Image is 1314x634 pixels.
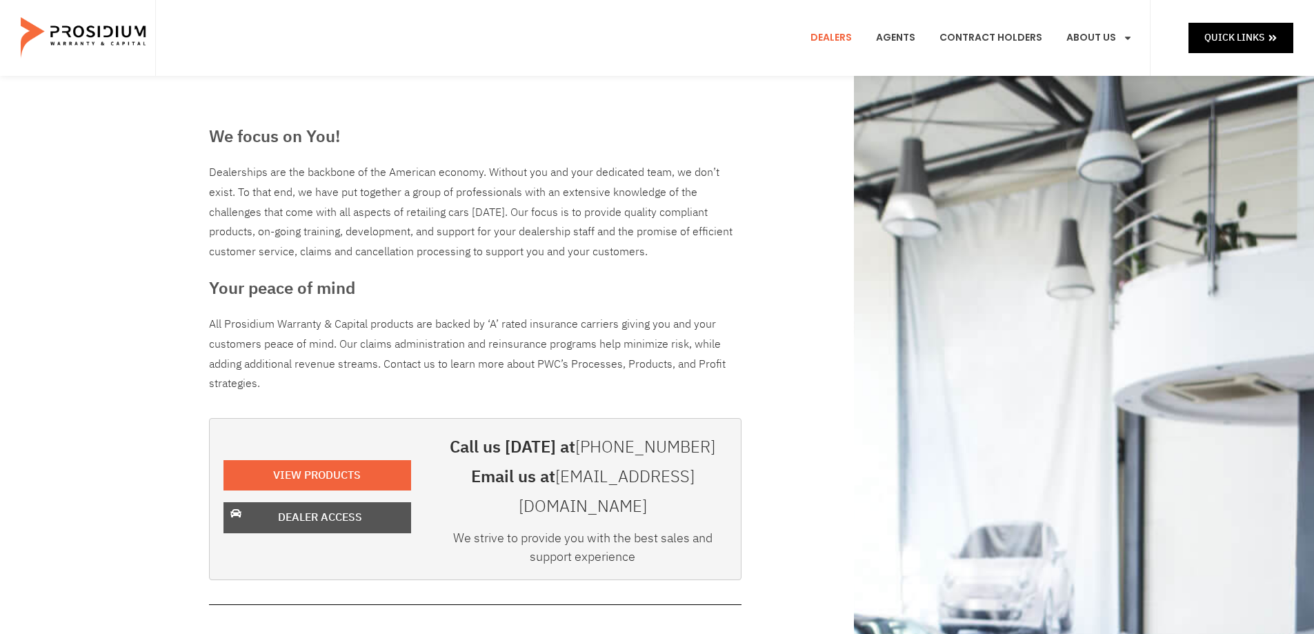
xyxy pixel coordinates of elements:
a: Quick Links [1188,23,1293,52]
a: Dealers [800,12,862,63]
h3: Call us [DATE] at [439,433,727,462]
nav: Menu [800,12,1143,63]
span: View Products [273,466,361,486]
a: Agents [866,12,926,63]
a: View Products [223,460,411,491]
h3: Your peace of mind [209,276,741,301]
span: Dealer Access [278,508,362,528]
a: Dealer Access [223,502,411,533]
div: Dealerships are the backbone of the American economy. Without you and your dedicated team, we don... [209,163,741,262]
p: All Prosidium Warranty & Capital products are backed by ‘A’ rated insurance carriers giving you a... [209,315,741,394]
a: [EMAIL_ADDRESS][DOMAIN_NAME] [519,464,695,519]
a: Contract Holders [929,12,1053,63]
a: [PHONE_NUMBER] [575,435,715,459]
h3: We focus on You! [209,124,741,149]
span: Last Name [266,1,310,12]
div: We strive to provide you with the best sales and support experience [439,528,727,573]
a: About Us [1056,12,1143,63]
h3: Email us at [439,462,727,522]
span: Quick Links [1204,29,1264,46]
